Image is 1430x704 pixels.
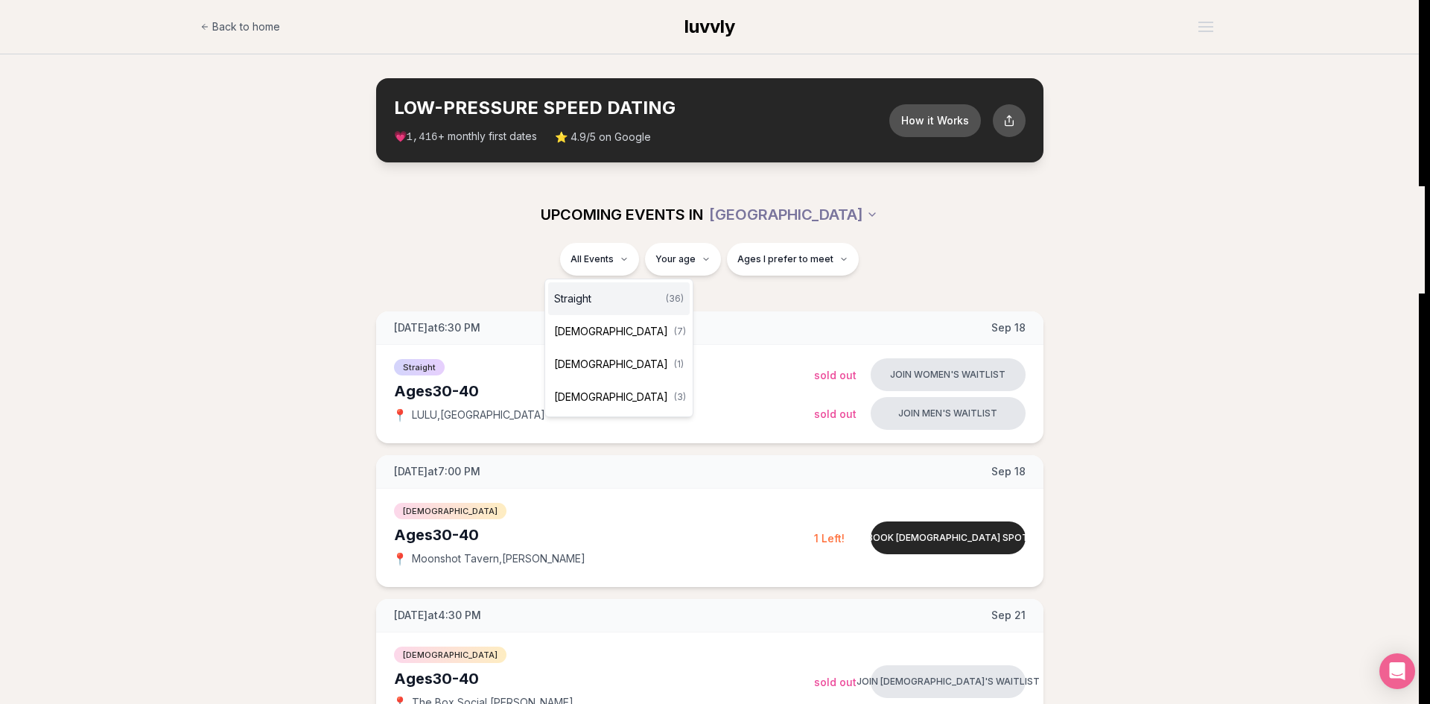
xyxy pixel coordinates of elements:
[554,291,591,306] span: Straight
[554,390,668,405] span: [DEMOGRAPHIC_DATA]
[554,324,668,339] span: [DEMOGRAPHIC_DATA]
[554,357,668,372] span: [DEMOGRAPHIC_DATA]
[674,358,684,370] span: ( 1 )
[674,391,686,403] span: ( 3 )
[666,293,684,305] span: ( 36 )
[674,326,686,337] span: ( 7 )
